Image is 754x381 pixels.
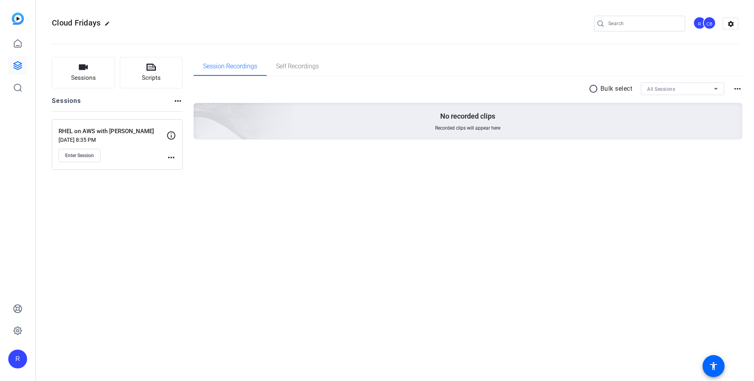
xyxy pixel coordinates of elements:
mat-icon: accessibility [709,361,718,371]
p: [DATE] 8:35 PM [59,137,167,143]
mat-icon: more_horiz [167,153,176,162]
button: Enter Session [59,149,101,162]
span: All Sessions [647,86,675,92]
img: embarkstudio-empty-session.png [106,25,293,196]
input: Search [608,19,679,28]
ngx-avatar: Christian Binder [703,16,717,30]
div: R [693,16,706,29]
mat-icon: more_horiz [173,96,183,106]
ngx-avatar: rfridman [693,16,707,30]
h2: Sessions [52,96,81,111]
span: Session Recordings [203,63,257,70]
mat-icon: radio_button_unchecked [589,84,600,93]
span: Cloud Fridays [52,18,101,27]
button: Sessions [52,57,115,88]
mat-icon: settings [723,18,739,30]
span: Enter Session [65,152,94,159]
p: RHEL on AWS with [PERSON_NAME] [59,127,167,136]
div: CB [703,16,716,29]
span: Self Recordings [276,63,319,70]
mat-icon: more_horiz [733,84,742,93]
mat-icon: edit [104,21,114,30]
span: Recorded clips will appear here [435,125,500,131]
span: Sessions [71,73,96,82]
span: Scripts [142,73,161,82]
button: Scripts [120,57,183,88]
p: No recorded clips [440,112,495,121]
p: Bulk select [600,84,633,93]
img: blue-gradient.svg [12,13,24,25]
div: R [8,350,27,368]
